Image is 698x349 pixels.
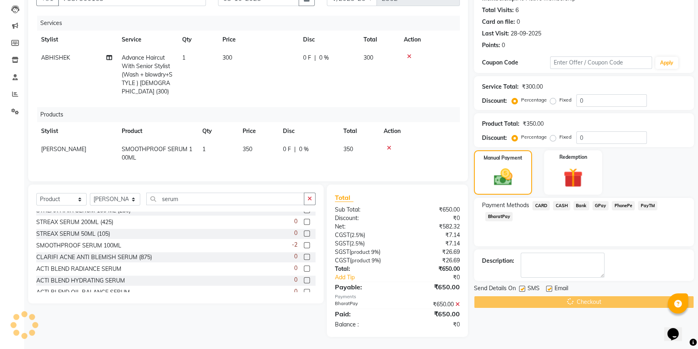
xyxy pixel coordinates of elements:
div: ( ) [329,239,397,248]
span: BharatPay [485,212,513,221]
span: 2.5% [351,240,363,247]
th: Price [218,31,298,49]
span: [PERSON_NAME] [41,145,86,153]
div: ( ) [329,248,397,256]
div: Sub Total: [329,206,397,214]
div: ( ) [329,231,397,239]
span: 0 [294,287,297,296]
span: 0 F [303,54,311,62]
span: 1 [182,54,185,61]
span: 350 [343,145,353,153]
div: STREAX SERUM 50ML (105) [36,230,110,238]
th: Total [359,31,399,49]
div: Net: [329,222,397,231]
span: 350 [243,145,252,153]
span: 0 % [299,145,309,154]
th: Disc [278,122,339,140]
span: PayTM [638,201,657,210]
div: ( ) [329,256,397,265]
th: Service [117,31,177,49]
th: Price [238,122,278,140]
span: Bank [573,201,589,210]
span: SGST [335,240,349,247]
th: Disc [298,31,359,49]
div: Product Total: [482,120,519,128]
span: 0 [294,276,297,284]
label: Manual Payment [484,154,522,162]
div: Points: [482,41,500,50]
span: | [314,54,316,62]
span: CGST [335,231,350,239]
span: 1 [202,145,206,153]
div: ₹26.69 [397,248,466,256]
div: Card on file: [482,18,515,26]
div: Last Visit: [482,29,509,38]
div: Products [37,107,466,122]
th: Qty [177,31,218,49]
th: Qty [197,122,238,140]
div: SMOOTHPROOF SERUM 100ML [36,241,121,250]
th: Stylist [36,31,117,49]
span: CASH [553,201,570,210]
label: Percentage [521,96,547,104]
span: SMOOTHPROOF SERUM 100ML [122,145,192,161]
input: Enter Offer / Coupon Code [550,56,652,69]
div: ₹350.00 [523,120,544,128]
div: ₹7.14 [397,231,466,239]
div: 0 [517,18,520,26]
span: Send Details On [474,284,516,294]
div: STREAX SERUM 200ML (425) [36,218,113,226]
div: ₹300.00 [522,83,543,91]
div: ₹0 [397,214,466,222]
div: 6 [515,6,519,15]
div: Service Total: [482,83,519,91]
div: Payments [335,293,460,300]
span: GPay [592,201,609,210]
div: ₹650.00 [397,309,466,319]
div: ₹650.00 [397,282,466,292]
span: 0 [294,264,297,272]
div: BharatPay [329,300,397,309]
span: 0 [294,252,297,261]
div: Services [37,16,466,31]
label: Fixed [559,133,571,141]
span: CGST [335,257,350,264]
span: Payment Methods [482,201,529,210]
span: Advance Haircut With Senior Stylist (Wash + blowdry+STYLE ) [DEMOGRAPHIC_DATA] (300) [122,54,172,95]
span: 300 [222,54,232,61]
span: Email [555,284,568,294]
span: 0 [294,229,297,237]
div: ACTI BLEND RADIANCE SERUM [36,265,121,273]
span: product [351,257,370,264]
th: Stylist [36,122,117,140]
span: CARD [532,201,550,210]
a: Add Tip [329,273,409,282]
span: | [294,145,296,154]
input: Search or Scan [146,193,304,205]
span: product [351,249,370,255]
th: Product [117,122,197,140]
div: ₹650.00 [397,206,466,214]
span: 9% [372,257,379,264]
span: Total [335,193,353,202]
div: Balance : [329,320,397,329]
span: 0 % [319,54,329,62]
div: Description: [482,257,514,265]
span: 300 [364,54,373,61]
span: 0 F [283,145,291,154]
label: Redemption [559,154,587,161]
div: ₹650.00 [397,265,466,273]
button: Apply [655,57,678,69]
th: Total [339,122,379,140]
div: Total: [329,265,397,273]
label: Fixed [559,96,571,104]
div: CLARIFI ACNE ANTI BLEMISH SERUM (875) [36,253,152,262]
span: -2 [292,241,297,249]
label: Percentage [521,133,547,141]
iframe: chat widget [664,317,690,341]
span: 2.5% [351,232,364,238]
div: ₹0 [409,273,466,282]
div: Coupon Code [482,58,550,67]
span: 0 [294,217,297,226]
div: ACTI BLEND HYDRATING SERUM [36,276,125,285]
